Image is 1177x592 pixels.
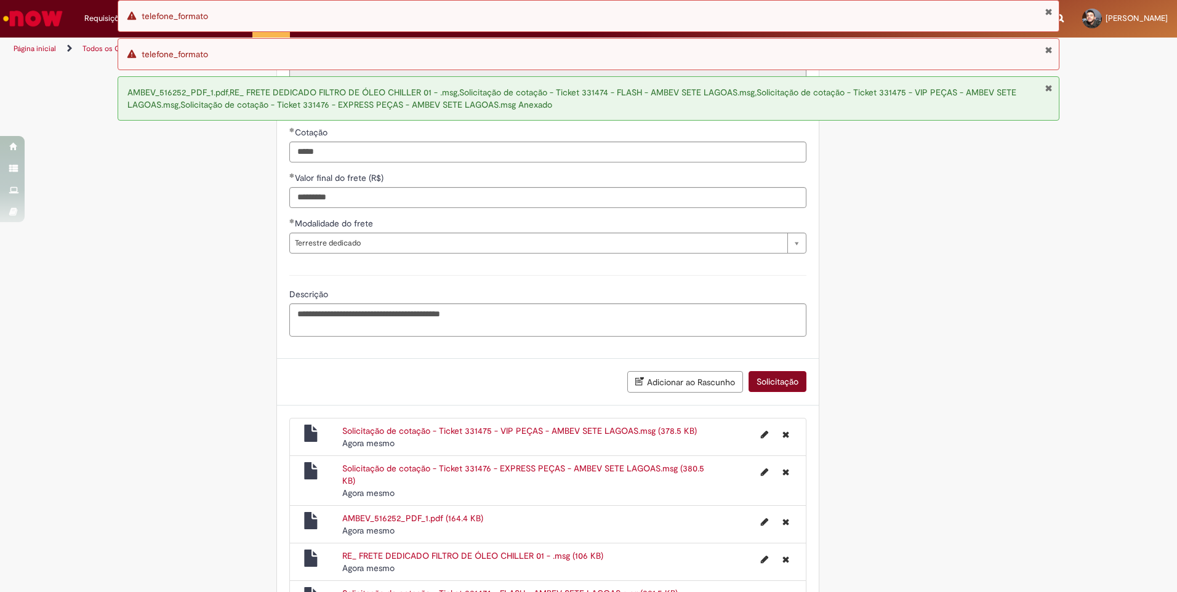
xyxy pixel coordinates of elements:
[1,6,65,31] img: ServiceNow
[342,513,483,524] a: AMBEV_516252_PDF_1.pdf (164.4 KB)
[775,550,797,569] button: Excluir RE_ FRETE DEDICADO FILTRO DE ÓLEO CHILLER 01 - .msg
[295,218,376,229] span: Modalidade do frete
[342,562,395,574] span: Agora mesmo
[342,487,395,498] span: Agora mesmo
[9,38,776,60] ul: Trilhas de página
[342,425,697,436] a: Solicitação de cotação - Ticket 331475 - VIP PEÇAS - AMBEV SETE LAGOAS.msg (378.5 KB)
[142,49,208,60] span: telefone_formato
[627,371,743,393] button: Adicionar ao Rascunho
[1045,7,1053,17] button: Fechar Notificação
[342,525,395,536] span: Agora mesmo
[289,127,295,132] span: Obrigatório Preenchido
[342,463,704,486] a: Solicitação de cotação - Ticket 331476 - EXPRESS PEÇAS - AMBEV SETE LAGOAS.msg (380.5 KB)
[342,487,395,498] time: 29/08/2025 13:19:17
[342,438,395,449] span: Agora mesmo
[342,438,395,449] time: 29/08/2025 13:19:17
[775,425,797,444] button: Excluir Solicitação de cotação - Ticket 331475 - VIP PEÇAS - AMBEV SETE LAGOAS.msg
[342,562,395,574] time: 29/08/2025 13:19:16
[1045,45,1053,55] button: Fechar Notificação
[289,173,295,178] span: Obrigatório Preenchido
[342,550,603,561] a: RE_ FRETE DEDICADO FILTRO DE ÓLEO CHILLER 01 - .msg (106 KB)
[342,525,395,536] time: 29/08/2025 13:19:16
[142,10,208,22] span: telefone_formato
[295,172,386,183] span: Valor final do frete (R$)
[753,550,776,569] button: Editar nome de arquivo RE_ FRETE DEDICADO FILTRO DE ÓLEO CHILLER 01 - .msg
[1045,83,1053,93] button: Fechar Notificação
[753,512,776,532] button: Editar nome de arquivo AMBEV_516252_PDF_1.pdf
[753,462,776,482] button: Editar nome de arquivo Solicitação de cotação - Ticket 331476 - EXPRESS PEÇAS - AMBEV SETE LAGOAS...
[289,187,806,208] input: Valor final do frete (R$)
[775,512,797,532] button: Excluir AMBEV_516252_PDF_1.pdf
[84,12,127,25] span: Requisições
[295,127,330,138] span: Cotação
[749,371,806,392] button: Solicitação
[775,462,797,482] button: Excluir Solicitação de cotação - Ticket 331476 - EXPRESS PEÇAS - AMBEV SETE LAGOAS.msg
[14,44,56,54] a: Página inicial
[289,142,806,162] input: Cotação
[289,218,295,223] span: Obrigatório Preenchido
[82,44,148,54] a: Todos os Catálogos
[295,233,781,253] span: Terrestre dedicado
[289,289,331,300] span: Descrição
[127,87,1016,110] span: AMBEV_516252_PDF_1.pdf,RE_ FRETE DEDICADO FILTRO DE ÓLEO CHILLER 01 - .msg,Solicitação de cotação...
[1106,13,1168,23] span: [PERSON_NAME]
[753,425,776,444] button: Editar nome de arquivo Solicitação de cotação - Ticket 331475 - VIP PEÇAS - AMBEV SETE LAGOAS.msg
[289,303,806,337] textarea: Descrição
